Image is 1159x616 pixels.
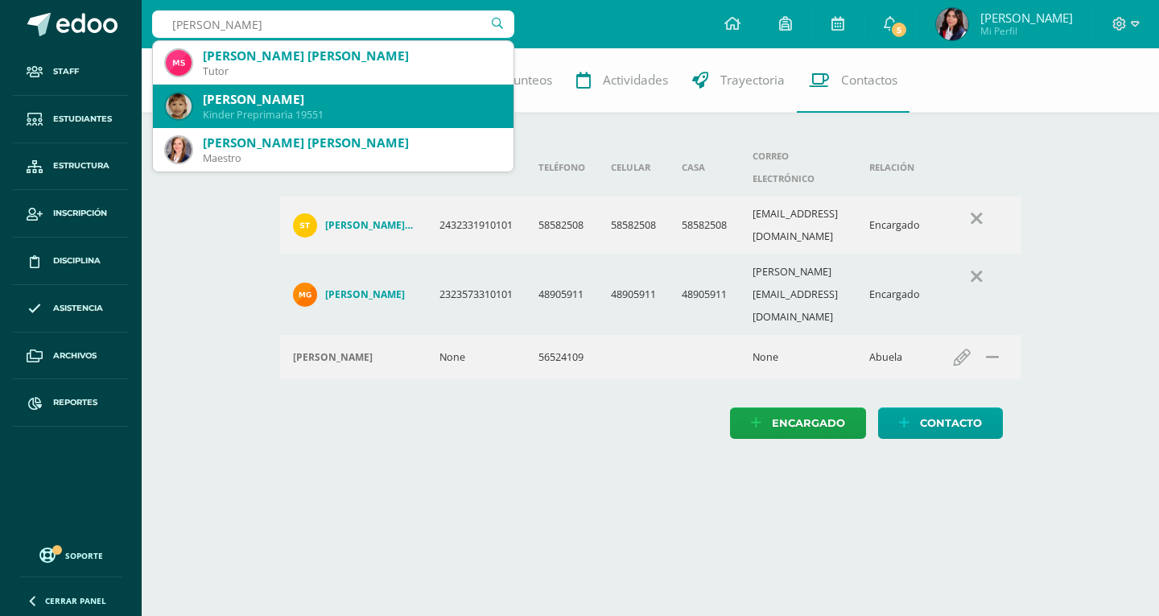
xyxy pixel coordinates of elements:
[203,64,501,78] div: Tutor
[680,48,797,113] a: Trayectoria
[856,254,933,335] td: Encargado
[878,407,1003,439] a: Contacto
[980,24,1073,38] span: Mi Perfil
[203,151,501,165] div: Maestro
[856,138,933,196] th: Relación
[53,302,103,315] span: Asistencia
[526,335,598,379] td: 56524109
[856,196,933,254] td: Encargado
[740,254,856,335] td: [PERSON_NAME][EMAIL_ADDRESS][DOMAIN_NAME]
[166,137,192,163] img: 30b41a60147bfd045cc6c38be83b16e6.png
[203,48,501,64] div: [PERSON_NAME] [PERSON_NAME]
[53,254,101,267] span: Disciplina
[506,72,552,89] span: Punteos
[293,213,414,238] a: [PERSON_NAME][GEOGRAPHIC_DATA]
[603,72,668,89] span: Actividades
[13,285,129,333] a: Asistencia
[203,108,501,122] div: Kinder Preprimaria 19551
[740,138,856,196] th: Correo electrónico
[13,48,129,96] a: Staff
[526,138,598,196] th: Teléfono
[53,207,107,220] span: Inscripción
[13,190,129,238] a: Inscripción
[526,254,598,335] td: 48905911
[13,333,129,380] a: Archivos
[920,408,982,438] span: Contacto
[772,408,845,438] span: Encargado
[65,550,103,561] span: Soporte
[293,351,414,364] div: Rosario de leon
[152,10,514,38] input: Busca un usuario...
[856,335,933,379] td: Abuela
[293,351,373,364] h4: [PERSON_NAME]
[427,335,526,379] td: None
[166,50,192,76] img: bcf638a1ccb34c8d4b3cb76b5295e275.png
[53,113,112,126] span: Estudiantes
[720,72,785,89] span: Trayectoria
[53,65,79,78] span: Staff
[598,254,669,335] td: 48905911
[53,396,97,409] span: Reportes
[564,48,680,113] a: Actividades
[427,196,526,254] td: 2432331910101
[669,196,740,254] td: 58582508
[740,196,856,254] td: [EMAIL_ADDRESS][DOMAIN_NAME]
[598,138,669,196] th: Celular
[13,143,129,191] a: Estructura
[13,238,129,285] a: Disciplina
[936,8,968,40] img: 331a885a7a06450cabc094b6be9ba622.png
[598,196,669,254] td: 58582508
[53,159,109,172] span: Estructura
[293,283,414,307] a: [PERSON_NAME]
[13,379,129,427] a: Reportes
[730,407,866,439] a: Encargado
[797,48,909,113] a: Contactos
[325,219,414,232] h4: [PERSON_NAME][GEOGRAPHIC_DATA]
[740,335,856,379] td: None
[13,96,129,143] a: Estudiantes
[890,21,908,39] span: 5
[841,72,897,89] span: Contactos
[980,10,1073,26] span: [PERSON_NAME]
[427,254,526,335] td: 2323573310101
[203,91,501,108] div: [PERSON_NAME]
[669,254,740,335] td: 48905911
[45,595,106,606] span: Cerrar panel
[53,349,97,362] span: Archivos
[325,288,405,301] h4: [PERSON_NAME]
[293,213,317,238] img: 5b15a10bc04d5b845e27e74cd2c59ce6.png
[19,544,122,565] a: Soporte
[166,93,192,119] img: 36aa458b5701feddc1d7e0939cfcf034.png
[526,196,598,254] td: 58582508
[669,138,740,196] th: Casa
[293,283,317,307] img: 61949d183979d68d8665cc8e5e99e10d.png
[203,134,501,151] div: [PERSON_NAME] [PERSON_NAME]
